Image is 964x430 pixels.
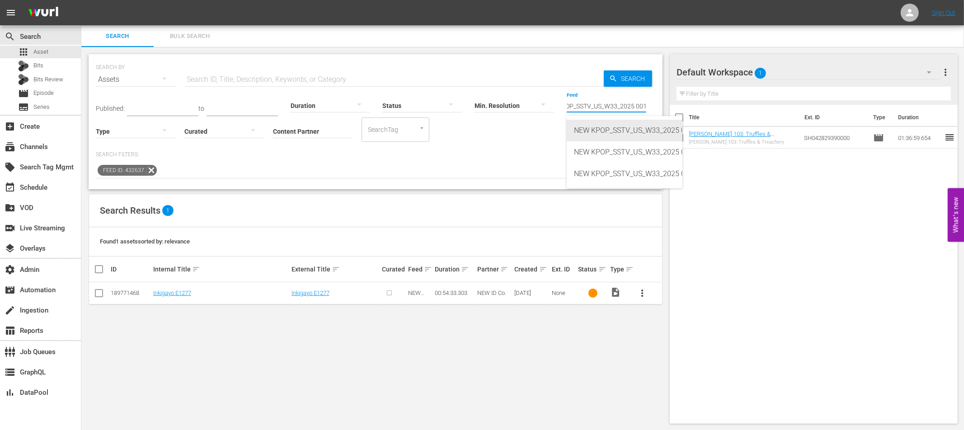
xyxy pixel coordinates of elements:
span: Published: [96,105,125,112]
span: sort [598,265,607,273]
span: Search [5,31,15,42]
span: Bulk Search [159,31,221,42]
span: Feed ID: 432637 [98,165,146,176]
span: sort [461,265,469,273]
p: Search Filters: [96,151,655,159]
span: Job Queues [5,346,15,357]
span: Search [87,31,148,42]
div: Curated [382,266,406,273]
span: GraphQL [5,367,15,378]
span: Bits [33,61,43,70]
div: Type [610,264,629,275]
div: Status [578,264,608,275]
span: Live Streaming [5,223,15,234]
th: Title [689,105,799,130]
th: Ext. ID [799,105,868,130]
button: Open [418,124,426,132]
button: Search [604,70,652,87]
button: Open Feedback Widget [948,188,964,242]
span: to [198,105,204,112]
div: 00:54:33.303 [435,290,475,296]
div: ID [111,266,150,273]
div: 189771468 [111,290,150,296]
img: ans4CAIJ8jUAAAAAAAAAAAAAAAAAAAAAAAAgQb4GAAAAAAAAAAAAAAAAAAAAAAAAJMjXAAAAAAAAAAAAAAAAAAAAAAAAgAT5G... [22,2,65,23]
span: Series [33,103,50,112]
div: [PERSON_NAME] 103: Truffles & Treachery [689,139,797,145]
span: Reports [5,325,15,336]
span: Asset [18,47,29,57]
div: Internal Title [153,264,289,275]
span: NEW KPOP_SSTV_US_W33_2025 001 [408,290,432,323]
span: DataPool [5,387,15,398]
span: reorder [944,132,955,143]
span: 1 [162,205,174,216]
div: NEW KPOP_SSTV_US_W33_2025 001 (432636) [574,141,675,163]
button: more_vert [940,61,951,83]
div: Bits [18,61,29,71]
div: Partner [477,264,512,275]
span: 1 [755,64,766,83]
span: sort [424,265,432,273]
div: NEW KPOP_SSTV_US_W33_2025 001 (432635) [574,120,675,141]
span: Episode [33,89,54,98]
div: [DATE] [515,290,549,296]
span: Admin [5,264,15,275]
span: Schedule [5,182,15,193]
div: Assets [96,67,175,92]
div: External Title [292,264,379,275]
span: more_vert [940,67,951,78]
div: Duration [435,264,475,275]
span: Overlays [5,243,15,254]
div: Created [515,264,549,275]
span: menu [5,7,16,18]
a: Sign Out [932,9,955,16]
span: Episode [873,132,884,143]
div: Bits Review [18,74,29,85]
td: SH042829390000 [800,127,870,149]
span: sort [500,265,508,273]
span: Series [18,102,29,112]
span: sort [192,265,200,273]
a: Inkigayo E1277 [292,290,329,296]
span: Search Tag Mgmt [5,162,15,173]
span: Create [5,121,15,132]
a: Inkigayo E1277 [153,290,191,296]
div: None [552,290,576,296]
button: more_vert [631,282,653,304]
span: Asset [33,47,48,56]
span: Video [610,287,621,298]
div: Feed [408,264,432,275]
span: VOD [5,202,15,213]
th: Type [868,105,893,130]
span: Search [617,70,652,87]
span: Bits Review [33,75,63,84]
a: [PERSON_NAME] 103: Truffles & Treachery [689,131,774,144]
div: NEW KPOP_SSTV_US_W33_2025 001 (432637) [574,163,675,185]
span: more_vert [637,288,648,299]
span: Found 1 assets sorted by: relevance [100,238,190,245]
span: NEW ID Co. [477,290,506,296]
div: Ext. ID [552,266,576,273]
span: Channels [5,141,15,152]
span: Ingestion [5,305,15,316]
span: Automation [5,285,15,295]
span: Episode [18,88,29,99]
td: 01:36:59.654 [894,127,944,149]
span: sort [539,265,547,273]
span: sort [332,265,340,273]
span: sort [625,265,634,273]
span: Search Results [100,205,160,216]
div: Default Workspace [677,60,940,85]
th: Duration [893,105,947,130]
